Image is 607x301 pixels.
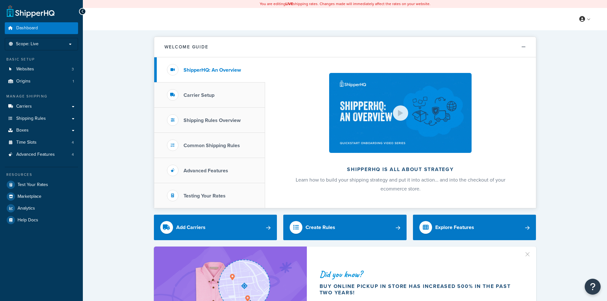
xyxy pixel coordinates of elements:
span: Time Slots [16,140,37,145]
a: Advanced Features4 [5,149,78,161]
span: Scope: Live [16,41,39,47]
div: Manage Shipping [5,94,78,99]
img: ShipperHQ is all about strategy [329,73,471,153]
div: Did you know? [320,270,521,279]
li: Advanced Features [5,149,78,161]
span: 3 [72,67,74,72]
a: Analytics [5,203,78,214]
a: Websites3 [5,63,78,75]
span: Shipping Rules [16,116,46,121]
div: Explore Features [435,223,474,232]
a: Marketplace [5,191,78,202]
a: Add Carriers [154,215,277,240]
li: Origins [5,75,78,87]
a: Carriers [5,101,78,112]
h2: Welcome Guide [164,45,208,49]
a: Explore Features [413,215,536,240]
span: 1 [73,79,74,84]
h3: Advanced Features [184,168,228,174]
h3: Testing Your Rates [184,193,226,199]
span: Advanced Features [16,152,55,157]
span: 4 [72,140,74,145]
div: Buy online pickup in store has increased 500% in the past two years! [320,283,521,296]
h3: Carrier Setup [184,92,214,98]
li: Time Slots [5,137,78,148]
div: Add Carriers [176,223,206,232]
li: Websites [5,63,78,75]
button: Open Resource Center [585,279,601,295]
a: Dashboard [5,22,78,34]
span: Dashboard [16,25,38,31]
span: Help Docs [18,218,38,223]
h3: ShipperHQ: An Overview [184,67,241,73]
span: Test Your Rates [18,182,48,188]
span: Websites [16,67,34,72]
h3: Common Shipping Rules [184,143,240,148]
a: Shipping Rules [5,113,78,125]
a: Boxes [5,125,78,136]
span: Marketplace [18,194,41,199]
b: LIVE [285,1,293,7]
a: Time Slots4 [5,137,78,148]
div: Basic Setup [5,57,78,62]
span: Carriers [16,104,32,109]
a: Create Rules [283,215,407,240]
span: Analytics [18,206,35,211]
span: Origins [16,79,31,84]
span: Learn how to build your shipping strategy and put it into action… and into the checkout of your e... [296,176,505,192]
div: Resources [5,172,78,177]
button: Welcome Guide [154,37,536,57]
a: Origins1 [5,75,78,87]
span: 4 [72,152,74,157]
div: Create Rules [306,223,335,232]
span: Boxes [16,128,29,133]
h3: Shipping Rules Overview [184,118,241,123]
a: Help Docs [5,214,78,226]
h2: ShipperHQ is all about strategy [282,167,519,172]
a: Test Your Rates [5,179,78,190]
